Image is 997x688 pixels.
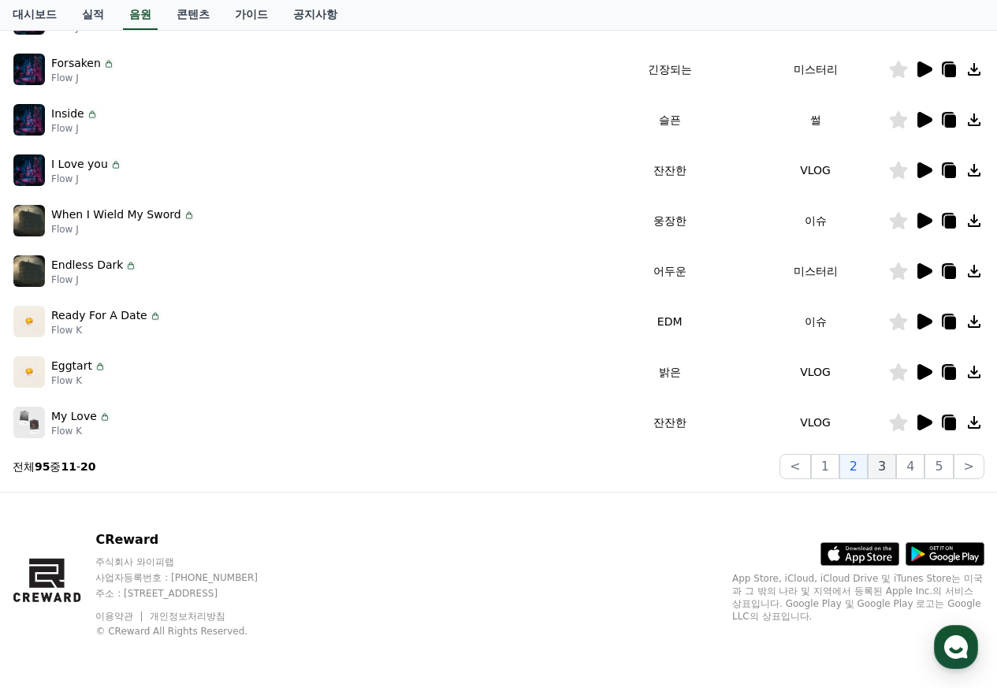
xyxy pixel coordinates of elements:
img: music [13,306,45,337]
p: Flow J [51,223,195,236]
p: My Love [51,408,97,425]
p: Forsaken [51,55,101,72]
img: music [13,356,45,388]
p: Flow J [51,72,115,84]
p: 사업자등록번호 : [PHONE_NUMBER] [95,571,288,584]
p: © CReward All Rights Reserved. [95,625,288,638]
a: 설정 [203,500,303,539]
p: When I Wield My Sword [51,206,181,223]
td: 어두운 [597,246,742,296]
p: Flow J [51,122,99,135]
p: Flow K [51,425,111,437]
p: 전체 중 - [13,459,96,474]
img: music [13,407,45,438]
a: 이용약관 [95,611,145,622]
button: 5 [924,454,953,479]
img: music [13,104,45,136]
p: 주소 : [STREET_ADDRESS] [95,587,288,600]
span: 설정 [244,523,262,536]
p: 주식회사 와이피랩 [95,556,288,568]
td: VLOG [742,397,888,448]
td: 밝은 [597,347,742,397]
p: CReward [95,530,288,549]
p: Endless Dark [51,257,123,273]
td: VLOG [742,145,888,195]
p: Flow J [51,173,122,185]
button: 1 [811,454,839,479]
strong: 11 [61,460,76,473]
p: App Store, iCloud, iCloud Drive 및 iTunes Store는 미국과 그 밖의 나라 및 지역에서 등록된 Apple Inc.의 서비스 상표입니다. Goo... [732,572,984,623]
td: 긴장되는 [597,44,742,95]
button: 4 [896,454,924,479]
a: 홈 [5,500,104,539]
p: Flow J [51,273,137,286]
button: < [779,454,810,479]
button: 3 [868,454,896,479]
img: music [13,154,45,186]
p: Ready For A Date [51,307,147,324]
td: 슬픈 [597,95,742,145]
img: music [13,54,45,85]
a: 개인정보처리방침 [150,611,225,622]
td: 잔잔한 [597,145,742,195]
span: 대화 [144,524,163,537]
td: 이슈 [742,296,888,347]
button: > [954,454,984,479]
a: 대화 [104,500,203,539]
td: VLOG [742,347,888,397]
td: 이슈 [742,195,888,246]
strong: 20 [80,460,95,473]
p: Inside [51,106,84,122]
img: music [13,255,45,287]
img: music [13,205,45,236]
td: 미스터리 [742,44,888,95]
p: Flow K [51,324,162,337]
button: 2 [839,454,868,479]
td: 잔잔한 [597,397,742,448]
p: I Love you [51,156,108,173]
td: 웅장한 [597,195,742,246]
strong: 95 [35,460,50,473]
td: EDM [597,296,742,347]
td: 미스터리 [742,246,888,296]
p: Flow K [51,374,106,387]
td: 썰 [742,95,888,145]
span: 홈 [50,523,59,536]
p: Eggtart [51,358,92,374]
